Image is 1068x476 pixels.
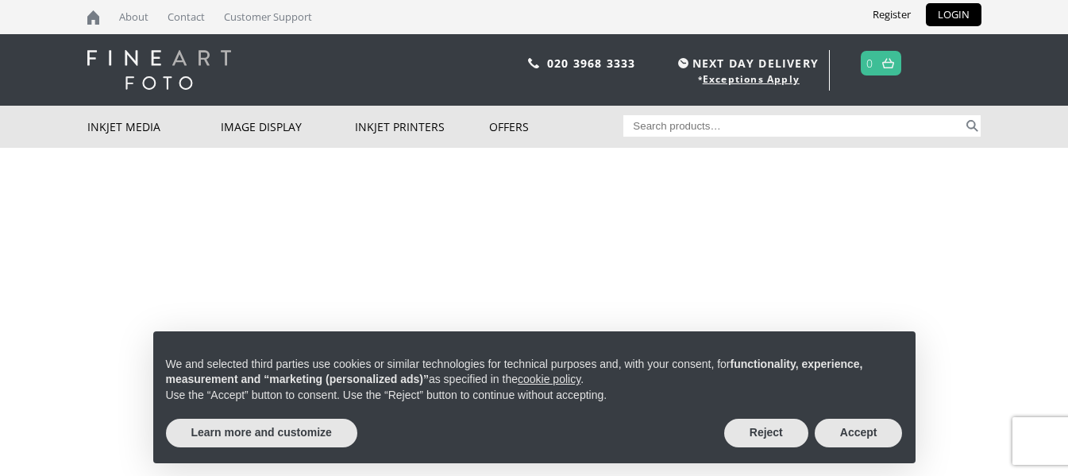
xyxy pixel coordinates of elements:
a: 020 3968 3333 [547,56,636,71]
p: We and selected third parties use cookies or similar technologies for technical purposes and, wit... [166,357,903,388]
img: previous arrow [12,288,37,313]
a: Inkjet Media [87,106,222,148]
a: cookie policy [518,373,580,385]
button: Learn more and customize [166,419,357,447]
img: phone.svg [528,58,539,68]
strong: functionality, experience, measurement and “marketing (personalized ads)” [166,358,863,386]
span: NEXT DAY DELIVERY [674,54,819,72]
a: Offers [489,106,623,148]
img: time.svg [678,58,688,68]
button: Search [963,115,981,137]
a: Exceptions Apply [703,72,800,86]
button: Accept [815,419,903,447]
button: Reject [724,419,808,447]
img: next arrow [1031,288,1056,313]
a: Inkjet Printers [355,106,489,148]
a: LOGIN [926,3,981,26]
input: Search products… [623,115,963,137]
img: logo-white.svg [87,50,231,90]
img: basket.svg [882,58,894,68]
a: Register [861,3,923,26]
div: Notice [141,319,928,476]
p: Use the “Accept” button to consent. Use the “Reject” button to continue without accepting. [166,388,903,404]
a: 0 [866,52,873,75]
a: Image Display [221,106,355,148]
